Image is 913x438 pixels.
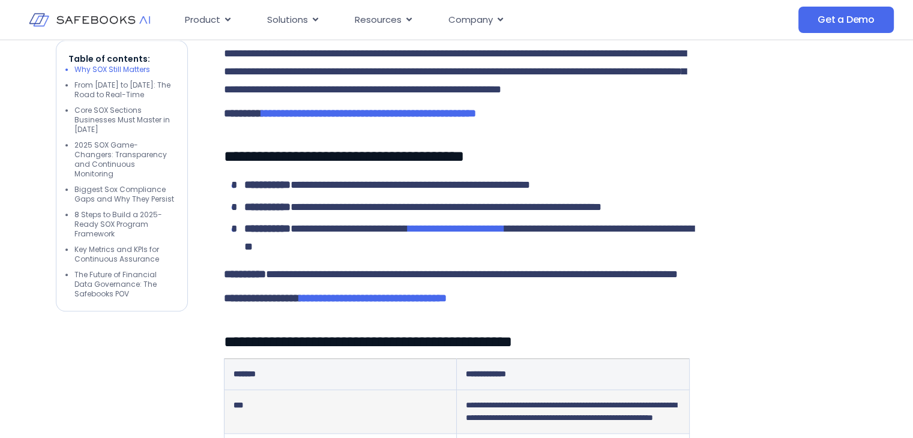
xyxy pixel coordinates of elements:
div: Menu Toggle [175,8,695,32]
span: Get a Demo [818,14,875,26]
li: The Future of Financial Data Governance: The Safebooks POV [74,270,175,299]
li: 2025 SOX Game-Changers: Transparency and Continuous Monitoring [74,140,175,179]
li: Biggest Sox Compliance Gaps and Why They Persist [74,185,175,204]
p: Table of contents: [68,53,175,65]
span: Solutions [267,13,308,27]
li: 8 Steps to Build a 2025-Ready SOX Program Framework [74,210,175,239]
span: Company [448,13,493,27]
li: From [DATE] to [DATE]: The Road to Real-Time [74,80,175,100]
span: Resources [355,13,402,27]
nav: Menu [175,8,695,32]
li: Why SOX Still Matters [74,65,175,74]
a: Get a Demo [798,7,894,33]
li: Key Metrics and KPIs for Continuous Assurance [74,245,175,264]
span: Product [185,13,220,27]
li: Core SOX Sections Businesses Must Master in [DATE] [74,106,175,134]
